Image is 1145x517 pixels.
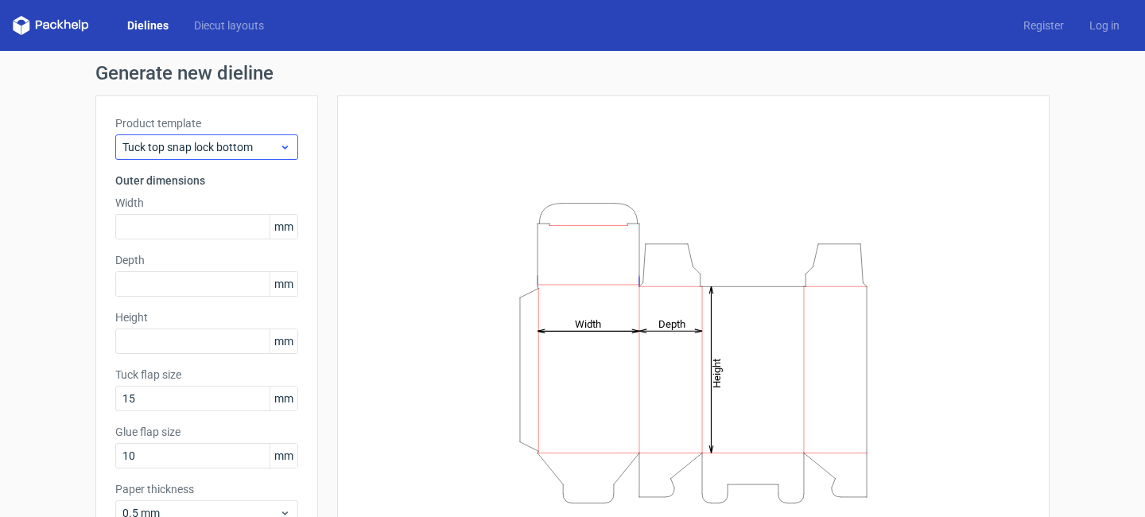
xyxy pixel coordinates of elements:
[115,367,298,383] label: Tuck flap size
[115,115,298,131] label: Product template
[115,195,298,211] label: Width
[1077,17,1132,33] a: Log in
[575,317,601,329] tspan: Width
[115,252,298,268] label: Depth
[95,64,1050,83] h1: Generate new dieline
[270,387,297,410] span: mm
[658,317,685,329] tspan: Depth
[114,17,181,33] a: Dielines
[270,215,297,239] span: mm
[115,424,298,440] label: Glue flap size
[270,444,297,468] span: mm
[711,358,723,387] tspan: Height
[115,481,298,497] label: Paper thickness
[115,309,298,325] label: Height
[181,17,277,33] a: Diecut layouts
[115,173,298,189] h3: Outer dimensions
[270,329,297,353] span: mm
[122,139,279,155] span: Tuck top snap lock bottom
[270,272,297,296] span: mm
[1011,17,1077,33] a: Register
